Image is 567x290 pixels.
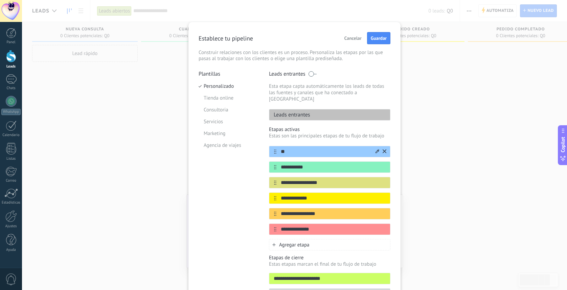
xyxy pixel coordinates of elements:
p: Construir relaciones con los clientes es un proceso. Personaliza las etapas por las que pasas al ... [199,50,390,62]
p: Establece tu pipeline [199,34,253,42]
div: Ayuda [1,248,21,252]
div: Listas [1,157,21,161]
span: Agregar etapa [279,242,310,248]
div: Panel [1,40,21,45]
p: Estas etapas marcan el final de tu flujo de trabajo [269,261,390,267]
p: Etapas activas [269,126,390,133]
p: Estas son las principales etapas de tu flujo de trabajo [269,133,390,139]
li: Servicios [199,116,259,128]
button: Guardar [367,32,390,44]
p: Esta etapa capta automáticamente los leads de todas las fuentes y canales que ha conectado a [GEO... [269,83,390,102]
div: Leads [1,64,21,69]
li: Tienda online [199,92,259,104]
div: WhatsApp [1,109,21,115]
div: Calendario [1,133,21,137]
button: Cancelar [341,33,365,43]
p: Leads entrantes [269,71,305,77]
span: Copilot [560,137,566,152]
p: Leads entrantes [269,111,310,118]
span: Guardar [371,36,387,41]
p: Etapas de cierre [269,255,390,261]
li: Agencia de viajes [199,139,259,151]
li: Consultoria [199,104,259,116]
span: Cancelar [344,36,362,41]
li: Personalizado [199,80,259,92]
div: Chats [1,86,21,90]
li: Marketing [199,128,259,139]
div: Estadísticas [1,201,21,205]
div: Correo [1,179,21,183]
p: Plantillas [199,71,259,77]
div: Ajustes [1,224,21,229]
